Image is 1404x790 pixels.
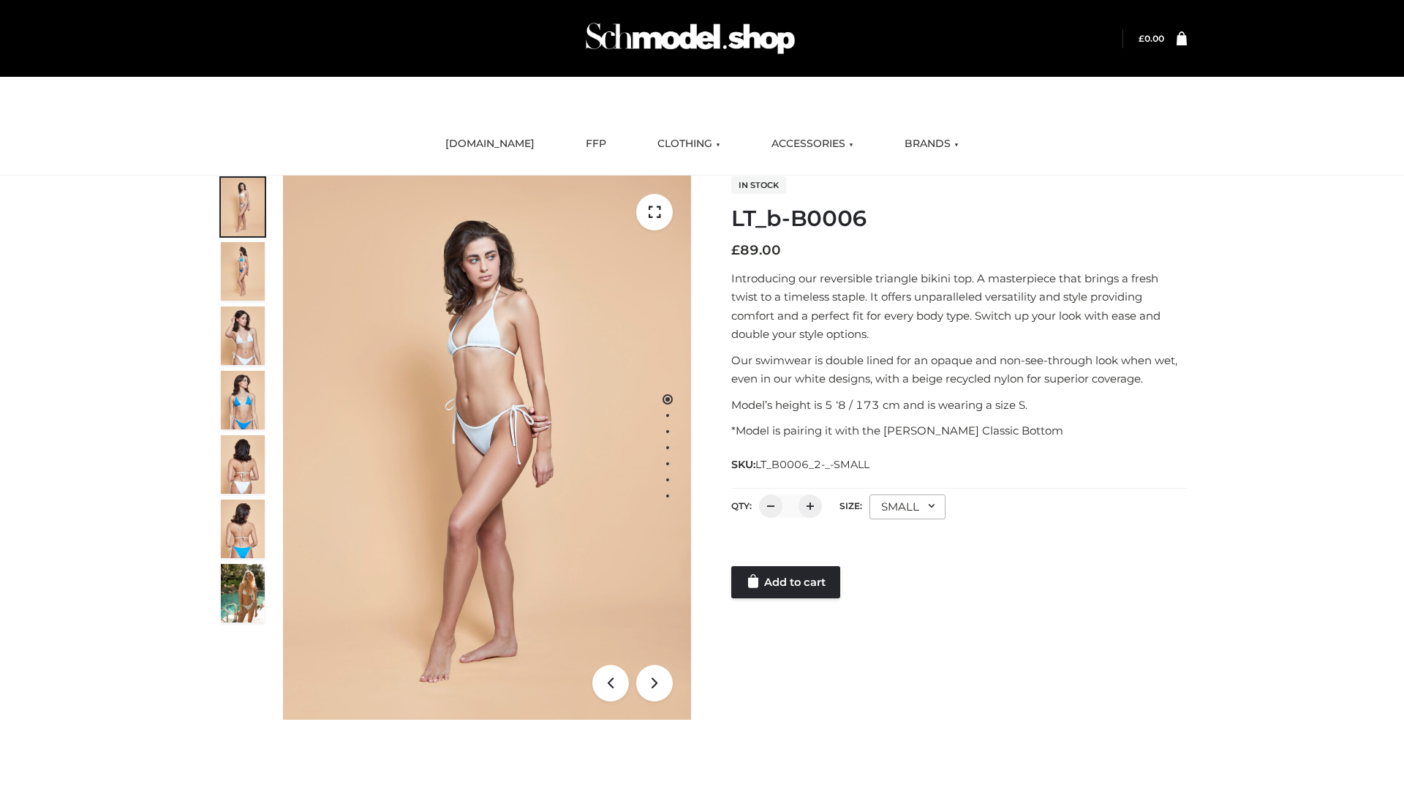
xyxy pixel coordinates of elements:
[221,435,265,494] img: ArielClassicBikiniTop_CloudNine_AzureSky_OW114ECO_7-scaled.jpg
[581,10,800,67] img: Schmodel Admin 964
[221,178,265,236] img: ArielClassicBikiniTop_CloudNine_AzureSky_OW114ECO_1-scaled.jpg
[283,176,691,720] img: ArielClassicBikiniTop_CloudNine_AzureSky_OW114ECO_1
[731,351,1187,388] p: Our swimwear is double lined for an opaque and non-see-through look when wet, even in our white d...
[731,242,781,258] bdi: 89.00
[1139,33,1164,44] a: £0.00
[731,269,1187,344] p: Introducing our reversible triangle bikini top. A masterpiece that brings a fresh twist to a time...
[755,458,869,471] span: LT_B0006_2-_-SMALL
[1139,33,1164,44] bdi: 0.00
[894,128,970,160] a: BRANDS
[221,242,265,301] img: ArielClassicBikiniTop_CloudNine_AzureSky_OW114ECO_2-scaled.jpg
[731,396,1187,415] p: Model’s height is 5 ‘8 / 173 cm and is wearing a size S.
[731,500,752,511] label: QTY:
[221,500,265,558] img: ArielClassicBikiniTop_CloudNine_AzureSky_OW114ECO_8-scaled.jpg
[731,421,1187,440] p: *Model is pairing it with the [PERSON_NAME] Classic Bottom
[434,128,546,160] a: [DOMAIN_NAME]
[731,176,786,194] span: In stock
[731,456,871,473] span: SKU:
[646,128,731,160] a: CLOTHING
[221,306,265,365] img: ArielClassicBikiniTop_CloudNine_AzureSky_OW114ECO_3-scaled.jpg
[575,128,617,160] a: FFP
[221,371,265,429] img: ArielClassicBikiniTop_CloudNine_AzureSky_OW114ECO_4-scaled.jpg
[839,500,862,511] label: Size:
[731,206,1187,232] h1: LT_b-B0006
[869,494,946,519] div: SMALL
[1139,33,1144,44] span: £
[731,566,840,598] a: Add to cart
[731,242,740,258] span: £
[760,128,864,160] a: ACCESSORIES
[221,564,265,622] img: Arieltop_CloudNine_AzureSky2.jpg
